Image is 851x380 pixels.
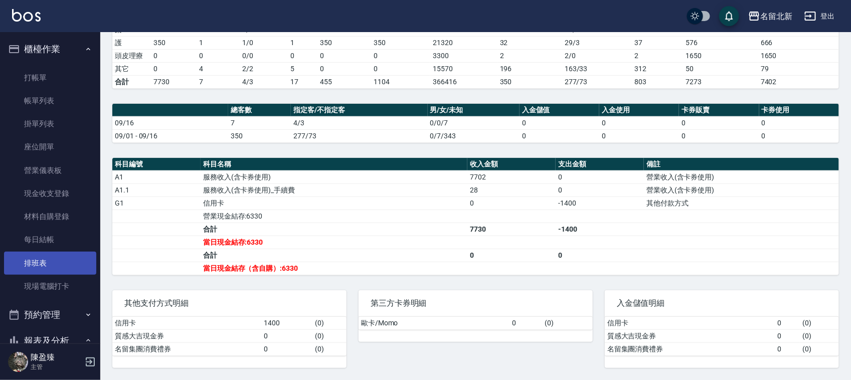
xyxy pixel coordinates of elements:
[112,104,839,143] table: a dense table
[543,317,593,330] td: ( 0 )
[719,6,739,26] button: save
[112,183,201,197] td: A1.1
[8,352,28,372] img: Person
[197,49,240,62] td: 0
[430,75,497,88] td: 366416
[632,62,683,75] td: 312
[644,197,839,210] td: 其他付款方式
[112,342,261,355] td: 名留集團消費禮券
[4,328,96,354] button: 報表及分析
[312,329,347,342] td: ( 0 )
[599,116,679,129] td: 0
[371,36,430,49] td: 350
[201,197,467,210] td: 信用卡
[759,104,839,117] th: 卡券使用
[562,49,632,62] td: 2 / 0
[4,302,96,328] button: 預約管理
[201,262,467,275] td: 當日現金結存（含自購）:6330
[467,197,556,210] td: 0
[428,104,520,117] th: 男/女/未知
[4,159,96,182] a: 營業儀表板
[359,317,510,330] td: 歐卡/Momo
[112,317,261,330] td: 信用卡
[683,36,758,49] td: 576
[758,62,839,75] td: 79
[201,236,467,249] td: 當日現金結存:6330
[4,205,96,228] a: 材料自購登錄
[228,129,291,142] td: 350
[112,158,839,275] table: a dense table
[112,49,151,62] td: 頭皮理療
[197,62,240,75] td: 4
[497,49,562,62] td: 2
[318,49,372,62] td: 0
[430,36,497,49] td: 21320
[562,36,632,49] td: 29 / 3
[520,129,599,142] td: 0
[318,36,372,49] td: 350
[683,75,758,88] td: 7273
[240,75,288,88] td: 4/3
[562,62,632,75] td: 163 / 33
[760,10,792,23] div: 名留北新
[617,298,827,308] span: 入金儲值明細
[800,342,839,355] td: ( 0 )
[112,329,261,342] td: 質感大吉現金券
[605,317,839,356] table: a dense table
[605,329,775,342] td: 質感大吉現金券
[758,49,839,62] td: 1650
[775,342,800,355] td: 0
[4,252,96,275] a: 排班表
[151,36,197,49] td: 350
[683,62,758,75] td: 50
[800,317,839,330] td: ( 0 )
[228,116,291,129] td: 7
[240,62,288,75] td: 2 / 2
[112,116,228,129] td: 09/16
[312,317,347,330] td: ( 0 )
[4,112,96,135] a: 掛單列表
[291,104,428,117] th: 指定客/不指定客
[510,317,543,330] td: 0
[312,342,347,355] td: ( 0 )
[679,116,759,129] td: 0
[428,116,520,129] td: 0/0/7
[31,362,82,371] p: 主管
[371,298,581,308] span: 第三方卡券明細
[112,170,201,183] td: A1
[759,129,839,142] td: 0
[800,329,839,342] td: ( 0 )
[467,170,556,183] td: 7702
[758,75,839,88] td: 7402
[632,36,683,49] td: 37
[4,135,96,158] a: 座位開單
[556,223,644,236] td: -1400
[467,158,556,171] th: 收入金額
[288,49,318,62] td: 0
[112,36,151,49] td: 護
[4,66,96,89] a: 打帳單
[497,75,562,88] td: 350
[562,75,632,88] td: 277/73
[644,158,839,171] th: 備註
[240,36,288,49] td: 1 / 0
[4,89,96,112] a: 帳單列表
[556,197,644,210] td: -1400
[644,183,839,197] td: 營業收入(含卡券使用)
[151,75,197,88] td: 7730
[12,9,41,22] img: Logo
[112,62,151,75] td: 其它
[240,49,288,62] td: 0 / 0
[520,104,599,117] th: 入金儲值
[467,183,556,197] td: 28
[261,342,312,355] td: 0
[4,228,96,251] a: 每日結帳
[683,49,758,62] td: 1650
[632,75,683,88] td: 803
[124,298,334,308] span: 其他支付方式明細
[744,6,796,27] button: 名留北新
[4,36,96,62] button: 櫃檯作業
[201,170,467,183] td: 服務收入(含卡券使用)
[556,158,644,171] th: 支出金額
[428,129,520,142] td: 0/7/343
